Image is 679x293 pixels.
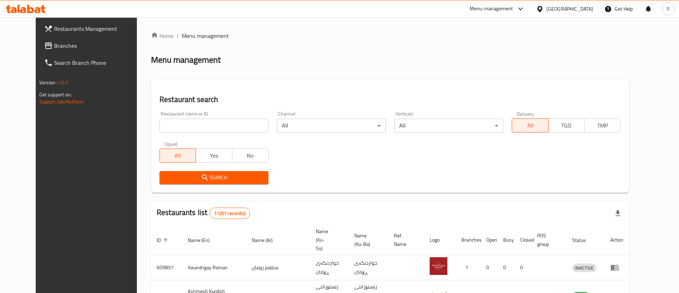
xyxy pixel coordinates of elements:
[246,255,310,280] td: مطعم رومان
[609,205,626,222] div: Export file
[394,231,416,248] span: Ref. Name
[159,171,268,184] button: Search
[188,236,219,244] span: Name (En)
[39,90,72,99] span: Get support on:
[151,32,174,40] a: Home
[157,236,170,244] span: ID
[587,120,618,131] span: TMP
[54,24,144,33] span: Restaurants Management
[572,264,596,272] span: INACTIVE
[39,78,57,87] span: Version:
[354,231,380,248] span: Name (Ku-Ba)
[316,227,340,253] span: Name (Ku-So)
[515,225,532,255] th: Closed
[430,257,447,275] img: Xwardngay Roman
[232,148,268,163] button: No
[470,5,513,13] div: Menu-management
[39,37,149,54] a: Branches
[424,225,456,255] th: Logo
[209,208,250,219] div: Total records count
[39,20,149,37] a: Restaurants Management
[310,255,349,280] td: خواردنگەی ڕۆمان
[165,173,263,182] span: Search
[163,151,193,161] span: All
[481,255,498,280] td: 0
[548,118,585,133] button: TGO
[515,255,532,280] td: 0
[235,151,266,161] span: No
[182,32,229,40] span: Menu management
[512,118,548,133] button: All
[157,207,250,219] h2: Restaurants list
[667,5,670,13] span: R
[39,54,149,71] a: Search Branch Phone
[456,255,481,280] td: 1
[498,255,515,280] td: 0
[210,210,250,217] span: 11251 record(s)
[252,236,282,244] span: Name (Ar)
[176,32,179,40] li: /
[584,118,621,133] button: TMP
[517,111,534,116] label: Delivery
[159,94,621,105] h2: Restaurant search
[481,225,498,255] th: Open
[610,263,623,272] div: Menu
[151,54,221,66] h2: Menu management
[159,148,196,163] button: All
[182,255,246,280] td: Xwardngay Roman
[349,255,388,280] td: خواردنگەی ڕۆمان
[151,32,629,40] nav: breadcrumb
[54,58,144,67] span: Search Branch Phone
[394,119,503,133] div: All
[572,264,596,272] div: INACTIVE
[159,119,268,133] input: Search for restaurant name or ID..
[164,141,178,146] label: Upsell
[546,5,593,13] div: [GEOGRAPHIC_DATA]
[199,151,229,161] span: Yes
[456,225,481,255] th: Branches
[54,41,144,50] span: Branches
[151,255,182,280] td: 609857
[498,225,515,255] th: Busy
[515,120,545,131] span: All
[605,225,629,255] th: Action
[551,120,582,131] span: TGO
[572,236,595,244] span: Status
[277,119,386,133] div: All
[196,148,232,163] button: Yes
[537,231,558,248] span: POS group
[39,97,84,106] a: Support.OpsPlatform
[58,78,69,87] span: 1.0.0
